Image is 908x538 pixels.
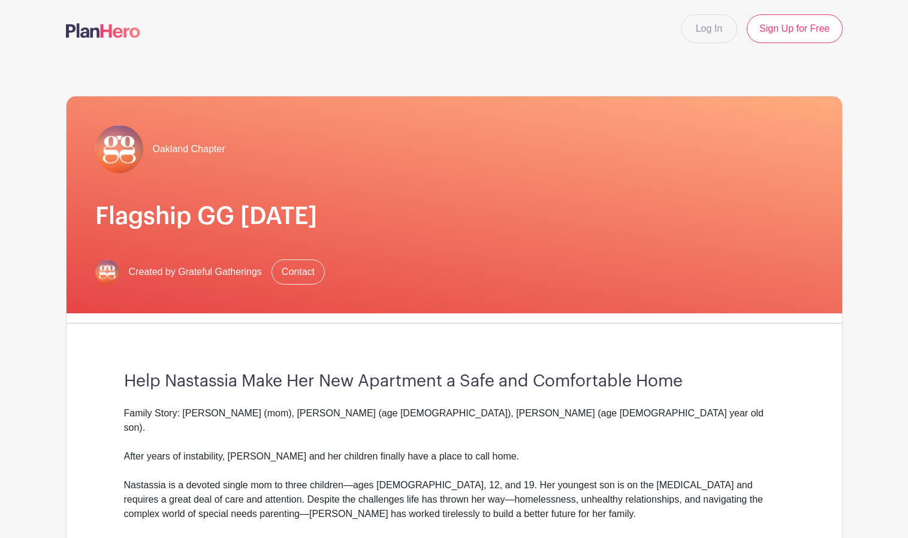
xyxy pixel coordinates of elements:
[124,478,785,536] div: Nastassia is a devoted single mom to three children—ages [DEMOGRAPHIC_DATA], 12, and 19. Her youn...
[124,371,785,392] h3: Help Nastassia Make Her New Apartment a Safe and Comfortable Home
[66,23,140,38] img: logo-507f7623f17ff9eddc593b1ce0a138ce2505c220e1c5a4e2b4648c50719b7d32.svg
[681,14,737,43] a: Log In
[153,142,225,156] span: Oakland Chapter
[95,125,143,173] img: gg-logo-planhero-final.png
[129,265,262,279] span: Created by Grateful Gatherings
[747,14,842,43] a: Sign Up for Free
[95,202,813,231] h1: Flagship GG [DATE]
[95,260,119,284] img: gg-logo-planhero-final.png
[272,259,325,285] a: Contact
[124,406,785,478] div: Family Story: [PERSON_NAME] (mom), [PERSON_NAME] (age [DEMOGRAPHIC_DATA]), [PERSON_NAME] (age [DE...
